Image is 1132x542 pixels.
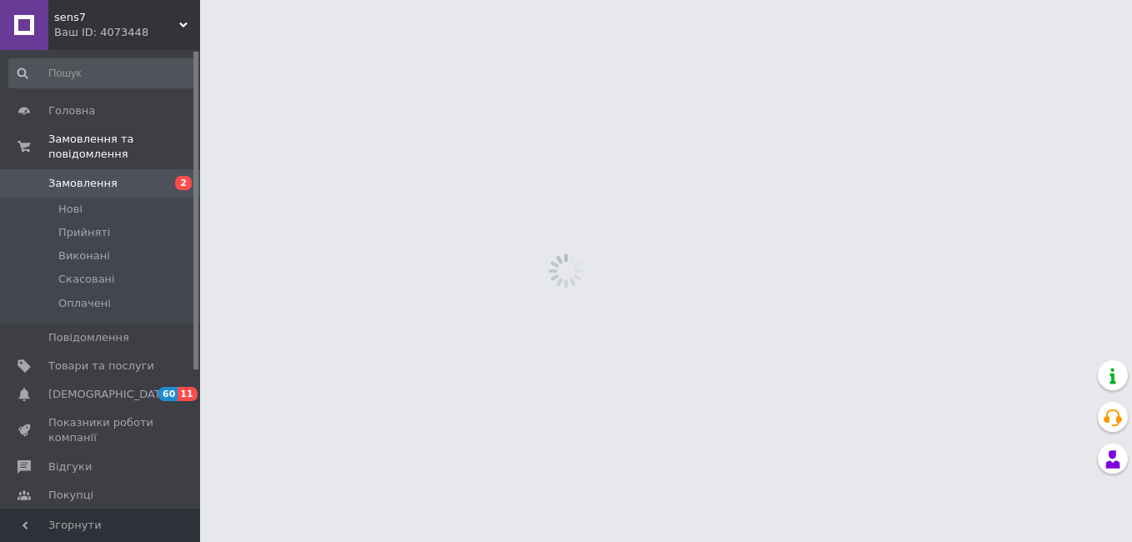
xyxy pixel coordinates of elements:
[158,387,178,401] span: 60
[8,58,197,88] input: Пошук
[178,387,197,401] span: 11
[54,25,200,40] div: Ваш ID: 4073448
[48,132,200,162] span: Замовлення та повідомлення
[48,459,92,474] span: Відгуки
[54,10,179,25] span: sens7
[58,202,83,217] span: Нові
[175,176,192,190] span: 2
[58,296,111,311] span: Оплачені
[48,103,95,118] span: Головна
[58,248,110,263] span: Виконані
[58,272,115,287] span: Скасовані
[48,359,154,374] span: Товари та послуги
[48,387,172,402] span: [DEMOGRAPHIC_DATA]
[48,330,129,345] span: Повідомлення
[48,176,118,191] span: Замовлення
[48,488,93,503] span: Покупці
[58,225,110,240] span: Прийняті
[48,415,154,445] span: Показники роботи компанії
